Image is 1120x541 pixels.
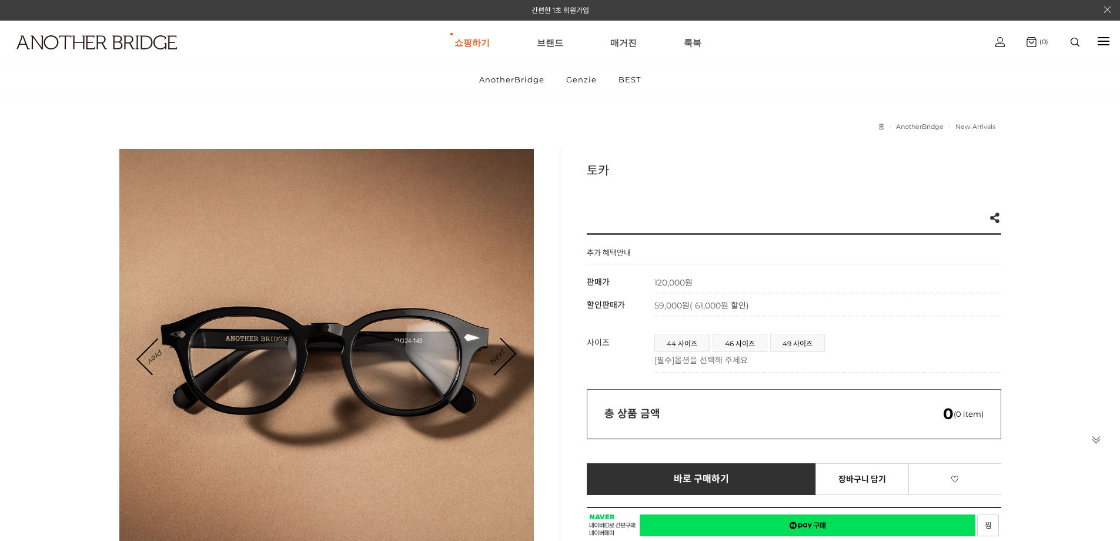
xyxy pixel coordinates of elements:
[6,35,174,78] a: logo
[1037,38,1048,46] span: (0)
[1027,37,1037,47] img: cart
[454,21,490,64] a: 쇼핑하기
[609,64,651,95] a: BEST
[610,21,637,64] a: 매거진
[955,122,995,131] a: New Arrivals
[587,328,654,373] th: 사이즈
[674,474,730,484] span: 바로 구매하기
[587,300,625,310] span: 할인판매가
[815,463,909,495] a: 장바구니 담기
[655,334,709,351] a: 44 사이즈
[587,247,631,264] h4: 추가 혜택안내
[943,404,954,423] em: 0
[587,161,1001,178] h3: 토카
[640,515,975,536] a: 새창
[531,6,589,15] a: 간편한 1초 회원가입
[770,334,825,352] li: 49 사이즈
[654,277,693,288] strong: 120,000원
[16,35,177,49] img: logo
[771,334,824,351] a: 49 사이즈
[943,409,984,419] span: (0 item)
[479,338,515,375] a: Next
[556,64,607,95] a: Genzie
[1071,38,1079,47] img: search
[654,300,749,311] span: 59,000원
[1027,37,1048,47] a: (0)
[587,277,610,287] span: 판매가
[690,300,749,311] span: ( 61,000원 할인)
[713,334,767,351] a: 46 사이즈
[537,21,563,64] a: 브랜드
[896,122,944,131] a: AnotherBridge
[587,463,817,495] a: 바로 구매하기
[878,122,884,131] a: 홈
[674,355,748,366] span: 옵션을 선택해 주세요
[654,334,710,352] li: 44 사이즈
[713,334,767,352] li: 46 사이즈
[977,515,999,536] a: 새창
[684,21,701,64] a: 룩북
[469,64,554,95] a: AnotherBridge
[138,338,173,374] a: Prev
[995,37,1005,47] img: cart
[654,354,995,366] p: [필수]
[604,407,660,420] strong: 총 상품 금액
